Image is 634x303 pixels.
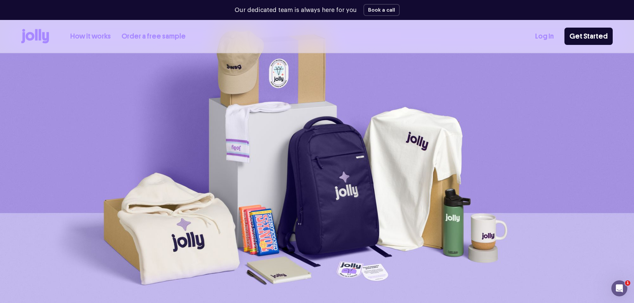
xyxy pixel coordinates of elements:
[235,6,357,15] p: Our dedicated team is always here for you
[70,31,111,42] a: How it works
[363,4,400,16] button: Book a call
[535,31,554,42] a: Log In
[611,280,627,296] iframe: Intercom live chat
[121,31,186,42] a: Order a free sample
[625,280,630,286] span: 1
[564,28,613,45] a: Get Started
